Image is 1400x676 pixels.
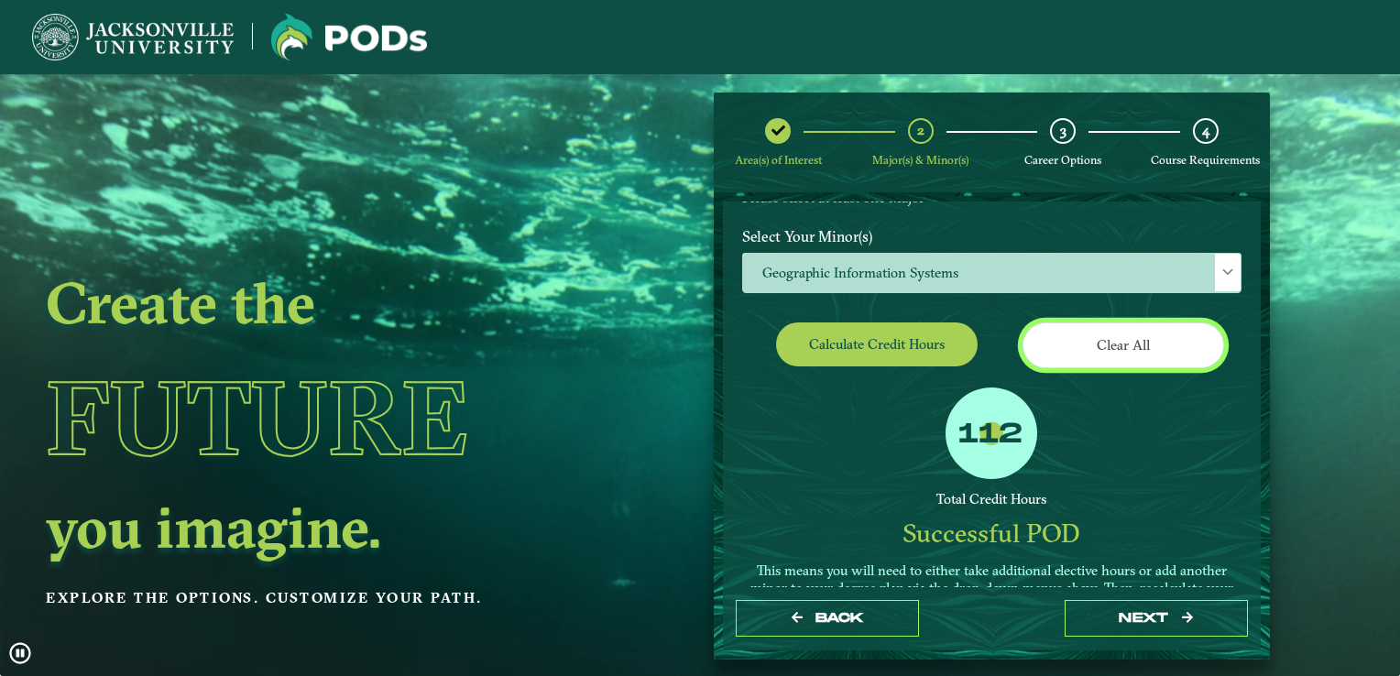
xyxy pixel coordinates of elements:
span: 2 [917,122,924,139]
label: 112 [958,418,1023,452]
div: Successful POD [742,518,1241,550]
p: Explore the options. Customize your path. [46,584,585,612]
button: Back [736,600,919,638]
span: Major(s) & Minor(s) [872,153,968,167]
span: 3 [1060,122,1066,139]
h2: you imagine. [46,501,585,552]
button: Calculate credit hours [776,322,978,365]
label: Select Your Minor(s) [728,219,1255,253]
button: Clear All [1023,322,1224,367]
h2: Create the [46,277,585,328]
span: Career Options [1024,153,1101,167]
span: Area(s) of Interest [735,153,822,167]
div: Total Credit Hours [742,491,1241,508]
span: 4 [1202,122,1209,139]
p: This means you will need to either take additional elective hours or add another minor to your de... [742,562,1241,614]
button: next [1065,600,1248,638]
span: Back [815,610,864,626]
span: Course Requirements [1151,153,1260,167]
img: Jacksonville University logo [32,14,234,60]
h1: Future [46,334,585,501]
img: Jacksonville University logo [271,14,427,60]
span: Geographic Information Systems [743,254,1241,293]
